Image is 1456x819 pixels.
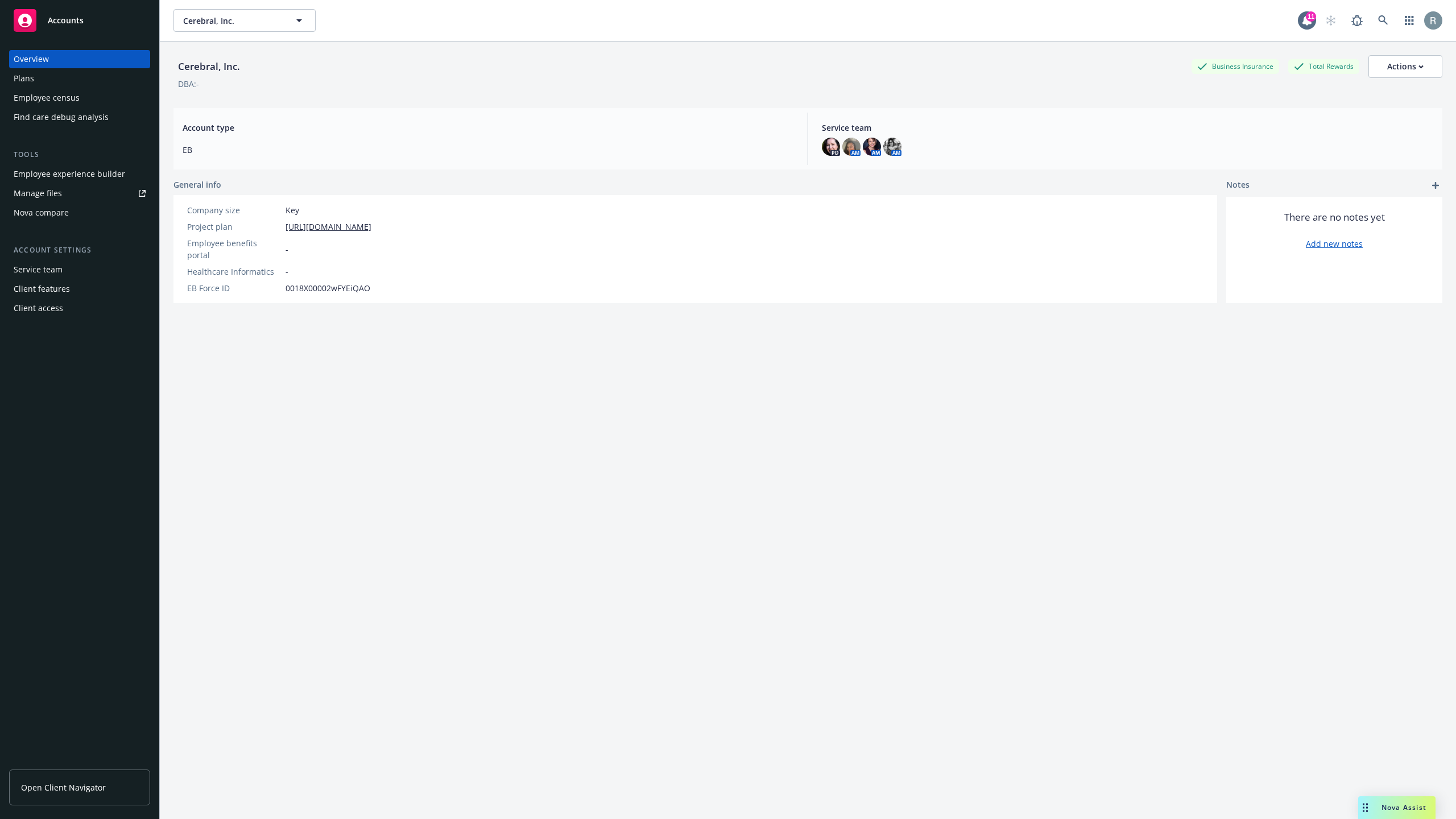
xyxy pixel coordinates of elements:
[187,221,281,233] div: Project plan
[187,266,281,278] div: Healthcare Informatics
[822,122,1433,134] span: Service team
[822,138,840,156] img: photo
[1284,210,1385,224] span: There are no notes yet
[286,221,371,233] a: [URL][DOMAIN_NAME]
[1381,803,1426,812] span: Nova Assist
[286,243,288,255] span: -
[1319,9,1342,32] a: Start snowing
[1192,59,1279,73] div: Business Insurance
[9,108,150,126] a: Find care debug analysis
[1372,9,1395,32] a: Search
[883,138,901,156] img: photo
[1358,796,1372,819] div: Drag to move
[1226,179,1250,192] span: Notes
[21,781,106,793] span: Open Client Navigator
[173,179,221,191] span: General info
[14,108,109,126] div: Find care debug analysis
[14,299,63,317] div: Client access
[9,89,150,107] a: Employee census
[863,138,881,156] img: photo
[286,204,299,216] span: Key
[9,165,150,183] a: Employee experience builder
[183,122,794,134] span: Account type
[14,260,63,279] div: Service team
[1387,56,1424,77] div: Actions
[14,89,80,107] div: Employee census
[178,78,199,90] div: DBA: -
[14,69,34,88] div: Plans
[1398,9,1421,32] a: Switch app
[9,69,150,88] a: Plans
[9,280,150,298] a: Client features
[14,165,125,183] div: Employee experience builder
[173,9,316,32] button: Cerebral, Inc.
[14,50,49,68] div: Overview
[1346,9,1368,32] a: Report a Bug
[1368,55,1442,78] button: Actions
[1429,179,1442,192] a: add
[842,138,861,156] img: photo
[14,280,70,298] div: Client features
[9,5,150,36] a: Accounts
[9,260,150,279] a: Service team
[286,282,370,294] span: 0018X00002wFYEiQAO
[173,59,245,74] div: Cerebral, Inc.
[187,204,281,216] div: Company size
[183,144,794,156] span: EB
[187,282,281,294] div: EB Force ID
[9,204,150,222] a: Nova compare
[14,204,69,222] div: Nova compare
[9,149,150,160] div: Tools
[48,16,84,25] span: Accounts
[187,237,281,261] div: Employee benefits portal
[286,266,288,278] span: -
[1288,59,1359,73] div: Total Rewards
[9,245,150,256] div: Account settings
[9,299,150,317] a: Client access
[14,184,62,202] div: Manage files
[1306,11,1316,22] div: 11
[9,184,150,202] a: Manage files
[1358,796,1436,819] button: Nova Assist
[1306,238,1363,250] a: Add new notes
[1424,11,1442,30] img: photo
[9,50,150,68] a: Overview
[183,15,282,27] span: Cerebral, Inc.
